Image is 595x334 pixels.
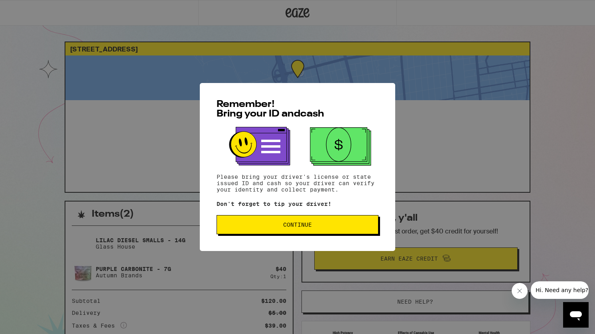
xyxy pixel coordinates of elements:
[512,283,528,299] iframe: Close message
[217,100,324,119] span: Remember! Bring your ID and cash
[531,281,589,299] iframe: Message from company
[217,174,378,193] p: Please bring your driver's license or state issued ID and cash so your driver can verify your ide...
[217,215,378,234] button: Continue
[563,302,589,328] iframe: Button to launch messaging window
[217,201,378,207] p: Don't forget to tip your driver!
[283,222,312,227] span: Continue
